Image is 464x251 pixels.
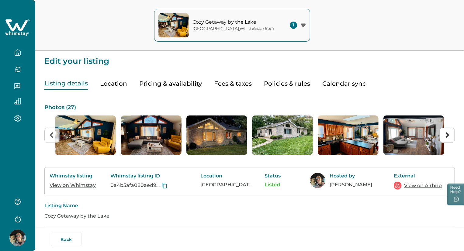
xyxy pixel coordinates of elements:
[383,115,444,155] li: 6 of 27
[186,115,247,155] li: 3 of 27
[322,77,366,90] button: Calendar sync
[139,77,202,90] button: Pricing & availability
[290,22,297,29] span: 1
[310,173,325,188] img: Whimstay Host
[44,51,455,65] p: Edit your listing
[154,9,310,42] button: property-coverCozy Getaway by the Lake[GEOGRAPHIC_DATA],WI3 Beds, 1 Bath1
[44,105,455,111] p: Photos ( 27 )
[51,233,81,246] button: Back
[200,173,252,179] p: Location
[44,77,88,90] button: Listing details
[44,213,109,219] a: Cozy Getaway by the Lake
[186,115,247,155] img: list-photos
[318,115,379,155] img: list-photos
[100,77,127,90] button: Location
[44,128,60,143] button: Previous slide
[44,203,455,209] p: Listing Name
[330,182,381,188] p: [PERSON_NAME]
[50,173,98,179] p: Whimstay listing
[55,115,116,155] li: 1 of 27
[121,115,182,155] img: list-photos
[264,77,310,90] button: Policies & rules
[214,77,252,90] button: Fees & taxes
[193,19,275,25] p: Cozy Getaway by the Lake
[265,182,298,188] p: Listed
[249,26,274,31] p: 3 Beds, 1 Bath
[121,115,182,155] li: 2 of 27
[265,173,298,179] p: Status
[200,182,252,188] p: [GEOGRAPHIC_DATA], [GEOGRAPHIC_DATA], [GEOGRAPHIC_DATA]
[252,115,313,155] li: 4 of 27
[50,182,96,188] a: View on Whimstay
[193,26,246,31] p: [GEOGRAPHIC_DATA] , WI
[111,173,188,179] p: Whimstay listing ID
[158,13,189,37] img: property-cover
[440,128,455,143] button: Next slide
[55,115,116,155] img: list-photos
[394,173,442,179] p: External
[252,115,313,155] img: list-photos
[383,115,444,155] img: list-photos
[330,173,381,179] p: Hosted by
[9,230,26,246] img: Whimstay Host
[111,182,160,188] p: 0a4b5afa080aed95ec304eac2d803ff9
[318,115,379,155] li: 5 of 27
[404,182,442,189] a: View on Airbnb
